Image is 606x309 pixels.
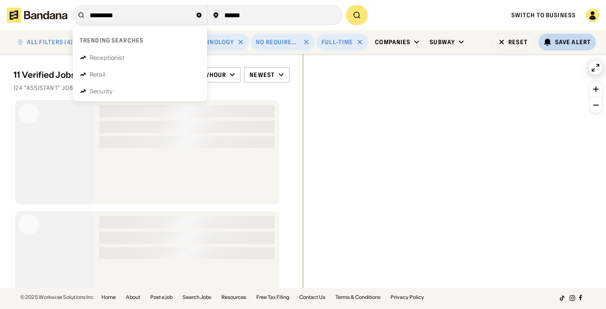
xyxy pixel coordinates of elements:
div: Trending searches [80,37,144,44]
a: Resources [221,295,246,300]
div: Retail [90,71,105,77]
a: Switch to Business [511,11,576,19]
img: Bandana logotype [7,8,67,23]
a: Contact Us [299,295,325,300]
div: Companies [375,38,410,46]
div: Security [90,88,113,94]
div: /hour [207,71,226,79]
div: grid [13,97,290,289]
div: Full-time [322,38,353,46]
div: ALL FILTERS (4) [27,39,73,45]
a: Home [101,295,116,300]
div: 124 "assistant" jobs on [DOMAIN_NAME] [13,84,290,92]
div: Save Alert [555,38,591,46]
a: Terms & Conditions [335,295,380,300]
div: Subway [430,38,455,46]
div: Reset [508,39,528,45]
a: Post a job [150,295,173,300]
div: © 2025 Workwise Solutions Inc. [20,295,95,300]
div: Newest [250,71,275,79]
div: Receptionist [90,55,125,61]
div: 11 Verified Jobs [13,70,183,80]
a: About [126,295,140,300]
a: Privacy Policy [391,295,424,300]
div: No Requirements [256,38,300,46]
a: Free Tax Filing [256,295,289,300]
div: Technology [194,38,234,46]
a: Search Jobs [183,295,211,300]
